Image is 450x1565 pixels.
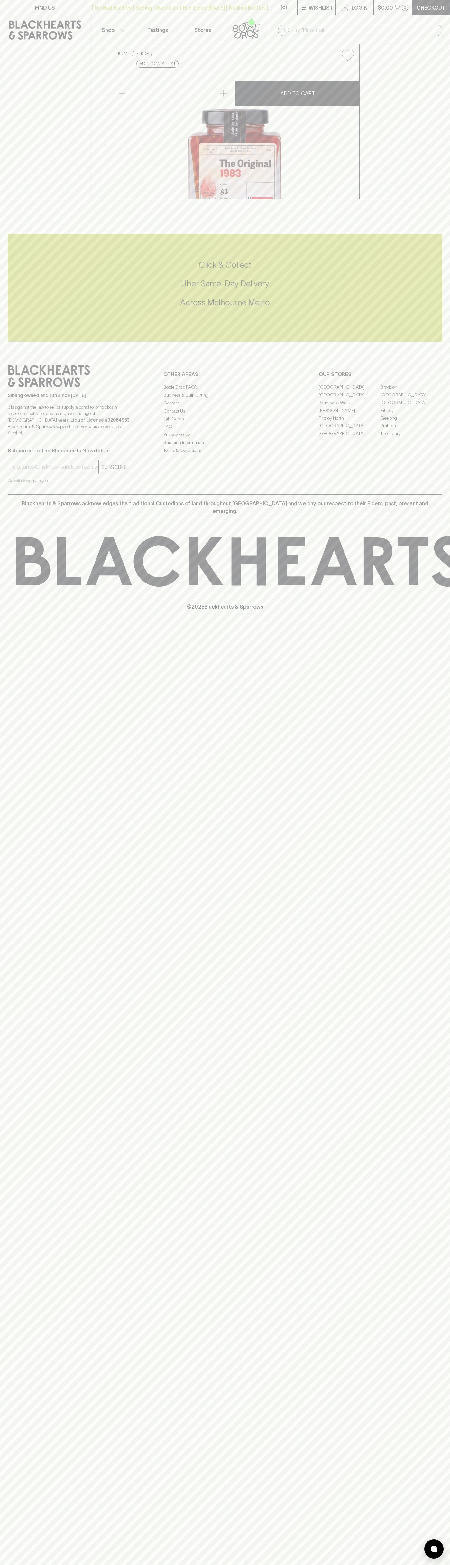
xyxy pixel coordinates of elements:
[8,297,442,308] h5: Across Melbourne Metro
[417,4,445,12] p: Checkout
[135,51,149,56] a: SHOP
[13,499,437,515] p: Blackhearts & Sparrows acknowledges the traditional Custodians of land throughout [GEOGRAPHIC_DAT...
[8,260,442,270] h5: Click & Collect
[319,370,442,378] p: OUR STORES
[352,4,368,12] p: Login
[381,414,442,422] a: Geelong
[404,6,406,9] p: 0
[381,406,442,414] a: Fitzroy
[194,26,211,34] p: Stores
[8,404,131,436] p: It is against the law to sell or supply alcohol to, or to obtain alcohol on behalf of a person un...
[319,422,381,430] a: [GEOGRAPHIC_DATA]
[111,66,359,199] img: 30924.png
[102,26,115,34] p: Shop
[135,15,180,44] a: Tastings
[431,1546,437,1552] img: bubble-icon
[319,406,381,414] a: [PERSON_NAME]
[319,399,381,406] a: Brunswick West
[116,51,131,56] a: HOME
[280,90,315,97] p: ADD TO CART
[8,278,442,289] h5: Uber Same-Day Delivery
[163,431,287,439] a: Privacy Policy
[8,478,131,484] p: We will never spam you
[163,447,287,454] a: Terms & Conditions
[163,415,287,423] a: Gift Cards
[381,422,442,430] a: Prahran
[381,399,442,406] a: [GEOGRAPHIC_DATA]
[163,384,287,391] a: Bottle Drop FAQ's
[339,47,357,63] button: Add to wishlist
[319,414,381,422] a: Fitzroy North
[99,460,131,474] button: SUBSCRIBE
[381,391,442,399] a: [GEOGRAPHIC_DATA]
[163,407,287,415] a: Contact Us
[235,81,360,106] button: ADD TO CART
[381,383,442,391] a: Braddon
[35,4,55,12] p: FIND US
[319,430,381,437] a: [GEOGRAPHIC_DATA]
[136,60,179,68] button: Add to wishlist
[163,439,287,446] a: Shipping Information
[163,423,287,431] a: FAQ's
[90,15,135,44] button: Shop
[8,447,131,454] p: Subscribe to The Blackhearts Newsletter
[180,15,225,44] a: Stores
[70,417,130,422] strong: Liquor License #32064953
[319,383,381,391] a: [GEOGRAPHIC_DATA]
[147,26,168,34] p: Tastings
[309,4,333,12] p: Wishlist
[101,463,128,471] p: SUBSCRIBE
[381,430,442,437] a: Thornbury
[163,391,287,399] a: Business & Bulk Gifting
[8,392,131,399] p: Sibling owned and run since [DATE]
[319,391,381,399] a: [GEOGRAPHIC_DATA]
[163,399,287,407] a: Careers
[293,25,437,35] input: Try "Pinot noir"
[8,234,442,342] div: Call to action block
[163,370,287,378] p: OTHER AREAS
[13,462,98,472] input: e.g. jane@blackheartsandsparrows.com.au
[378,4,393,12] p: $0.00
